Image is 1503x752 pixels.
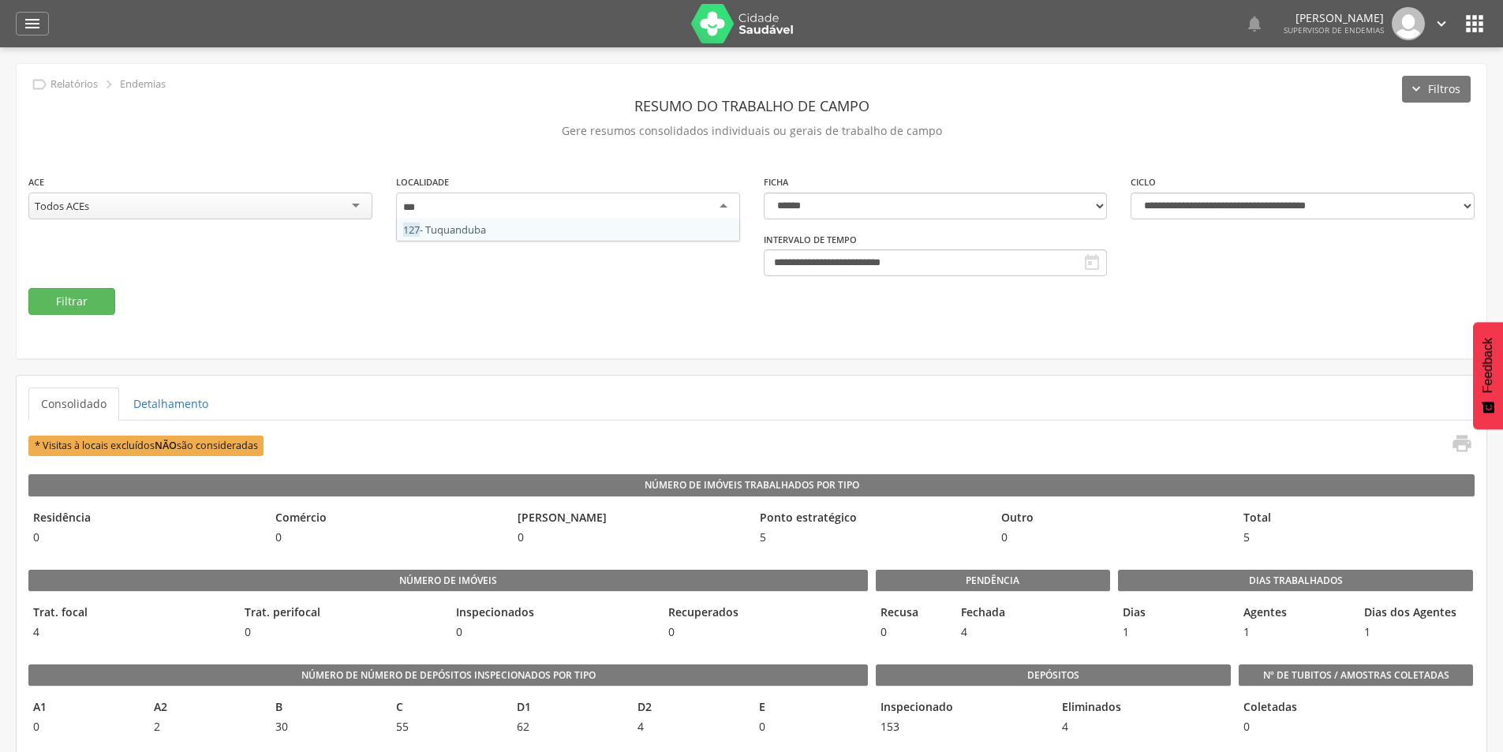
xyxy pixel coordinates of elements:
legend: Inspecionados [451,604,655,623]
label: ACE [28,176,44,189]
b: NÃO [155,439,177,452]
legend: Recusa [876,604,948,623]
legend: Número de Imóveis Trabalhados por Tipo [28,474,1475,496]
i:  [1245,14,1264,33]
legend: Comércio [271,510,505,528]
div: - Tuquanduba [397,219,739,241]
span: 1 [1118,624,1231,640]
span: 0 [996,529,1231,545]
legend: D2 [633,699,746,717]
label: Ficha [764,176,788,189]
legend: Número de imóveis [28,570,868,592]
header: Resumo do Trabalho de Campo [28,92,1475,120]
span: 4 [1057,719,1231,735]
legend: Agentes [1239,604,1352,623]
a:  [16,12,49,36]
a:  [1433,7,1450,40]
legend: Dias dos Agentes [1359,604,1472,623]
span: Feedback [1481,338,1495,393]
p: Relatórios [50,78,98,91]
a: Consolidado [28,387,119,421]
div: Todos ACEs [35,199,89,213]
a: Detalhamento [121,387,221,421]
legend: C [391,699,504,717]
legend: Trat. focal [28,604,232,623]
span: 0 [271,529,505,545]
span: 0 [754,719,867,735]
button: Filtros [1402,76,1471,103]
legend: B [271,699,383,717]
legend: Coletadas [1239,699,1251,717]
legend: Ponto estratégico [755,510,989,528]
legend: Total [1239,510,1473,528]
label: Ciclo [1131,176,1156,189]
span: 0 [1239,719,1251,735]
span: * Visitas à locais excluídos são consideradas [28,436,264,455]
a:  [1245,7,1264,40]
i:  [100,76,118,93]
span: 0 [240,624,443,640]
span: 5 [1239,529,1473,545]
span: 2 [149,719,262,735]
legend: Pendência [876,570,1110,592]
i:  [1082,253,1101,272]
legend: Recuperados [664,604,867,623]
span: 62 [512,719,625,735]
i:  [1462,11,1487,36]
p: Gere resumos consolidados individuais ou gerais de trabalho de campo [28,120,1475,142]
legend: [PERSON_NAME] [513,510,747,528]
legend: D1 [512,699,625,717]
legend: Residência [28,510,263,528]
span: 4 [956,624,1029,640]
legend: Eliminados [1057,699,1231,717]
p: [PERSON_NAME] [1284,13,1384,24]
span: 127 [403,223,420,237]
i:  [1433,15,1450,32]
span: 0 [28,529,263,545]
legend: E [754,699,867,717]
legend: Número de Número de Depósitos Inspecionados por Tipo [28,664,868,687]
span: 0 [513,529,747,545]
span: 0 [451,624,655,640]
span: 5 [755,529,989,545]
span: 0 [664,624,867,640]
p: Endemias [120,78,166,91]
legend: A2 [149,699,262,717]
span: 1 [1239,624,1352,640]
legend: Trat. perifocal [240,604,443,623]
a:  [1441,432,1473,458]
legend: Depósitos [876,664,1231,687]
span: 0 [28,719,141,735]
label: Localidade [396,176,449,189]
legend: Dias [1118,604,1231,623]
i:  [1451,432,1473,455]
button: Filtrar [28,288,115,315]
i:  [23,14,42,33]
i:  [31,76,48,93]
legend: Dias Trabalhados [1118,570,1473,592]
span: 4 [633,719,746,735]
span: 0 [876,624,948,640]
legend: A1 [28,699,141,717]
span: 1 [1359,624,1472,640]
span: 30 [271,719,383,735]
legend: Nº de Tubitos / Amostras coletadas [1239,664,1473,687]
legend: Outro [996,510,1231,528]
button: Feedback - Mostrar pesquisa [1473,322,1503,429]
label: Intervalo de Tempo [764,234,857,246]
span: 55 [391,719,504,735]
span: Supervisor de Endemias [1284,24,1384,36]
legend: Inspecionado [876,699,1049,717]
legend: Fechada [956,604,1029,623]
span: 4 [28,624,232,640]
span: 153 [876,719,1049,735]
